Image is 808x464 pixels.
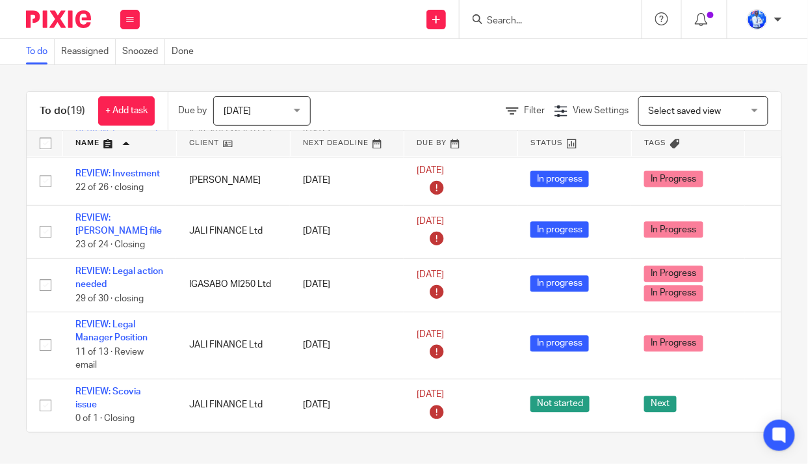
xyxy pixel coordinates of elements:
span: [DATE] [417,271,444,280]
a: Snoozed [122,39,165,64]
td: JALI FINANCE Ltd [176,205,290,258]
span: [DATE] [417,331,444,340]
span: In progress [530,171,589,187]
h1: To do [40,104,85,118]
a: Done [172,39,200,64]
span: 23 of 24 · Closing [75,241,145,250]
input: Search [486,16,603,27]
span: 11 of 13 · Review email [75,348,144,370]
a: REVIEW: [PERSON_NAME] file [75,214,162,236]
td: [DATE] [290,258,404,312]
span: In Progress [644,336,703,352]
span: [DATE] [417,166,444,175]
span: View Settings [573,106,629,115]
span: [DATE] [417,390,444,400]
img: Pixie [26,10,91,28]
a: REVIEW: Scovia issue [75,388,141,410]
span: In Progress [644,266,703,282]
td: [DATE] [290,312,404,379]
span: In progress [530,276,589,292]
span: 29 of 30 · closing [75,294,144,303]
span: (19) [67,105,85,116]
p: Due by [178,104,207,117]
span: 22 of 26 · closing [75,184,144,193]
td: [DATE] [290,205,404,258]
td: [DATE] [290,379,404,432]
span: Next [644,396,677,413]
a: Reassigned [61,39,116,64]
a: + Add task [98,96,155,126]
span: In progress [530,336,589,352]
span: Tags [645,140,667,147]
img: WhatsApp%20Image%202022-01-17%20at%2010.26.43%20PM.jpeg [747,9,768,30]
td: JALI FINANCE Ltd [176,312,290,379]
td: [DATE] [290,157,404,206]
span: In Progress [644,171,703,187]
a: To do [26,39,55,64]
td: JALI FINANCE Ltd [176,379,290,432]
td: IGASABO MI250 Ltd [176,258,290,312]
span: 0 of 1 · Closing [75,415,135,424]
span: In Progress [644,286,703,302]
span: In Progress [644,222,703,238]
span: Not started [530,396,590,413]
span: [DATE] [224,107,251,116]
a: REVIEW: Investment [75,170,160,179]
span: Filter [524,106,545,115]
span: [DATE] [417,217,444,226]
a: REVIEW: Legal Manager Position [75,321,148,343]
span: Select saved view [649,107,722,116]
a: REVIEW: Legal action needed [75,267,163,290]
span: In progress [530,222,589,238]
td: [PERSON_NAME] [176,157,290,206]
